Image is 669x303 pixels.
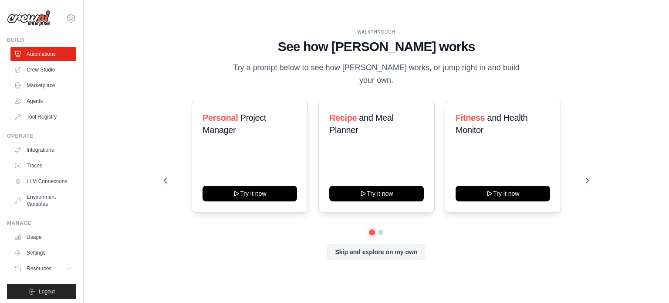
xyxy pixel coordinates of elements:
[10,110,76,124] a: Tool Registry
[329,113,357,123] span: Recipe
[10,159,76,173] a: Traces
[7,220,76,227] div: Manage
[7,10,51,27] img: Logo
[456,113,485,123] span: Fitness
[164,29,589,35] div: WALKTHROUGH
[10,246,76,260] a: Settings
[27,265,51,272] span: Resources
[39,288,55,295] span: Logout
[10,63,76,77] a: Crew Studio
[7,37,76,44] div: Build
[10,47,76,61] a: Automations
[456,186,550,201] button: Try it now
[203,113,238,123] span: Personal
[625,261,669,303] iframe: Chat Widget
[164,39,589,54] h1: See how [PERSON_NAME] works
[10,230,76,244] a: Usage
[10,78,76,92] a: Marketplace
[328,244,425,260] button: Skip and explore on my own
[7,284,76,299] button: Logout
[10,190,76,211] a: Environment Variables
[230,61,523,87] p: Try a prompt below to see how [PERSON_NAME] works, or jump right in and build your own.
[456,113,527,135] span: and Health Monitor
[203,113,266,135] span: Project Manager
[10,262,76,276] button: Resources
[329,186,424,201] button: Try it now
[329,113,393,135] span: and Meal Planner
[203,186,297,201] button: Try it now
[7,133,76,140] div: Operate
[10,143,76,157] a: Integrations
[10,94,76,108] a: Agents
[10,174,76,188] a: LLM Connections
